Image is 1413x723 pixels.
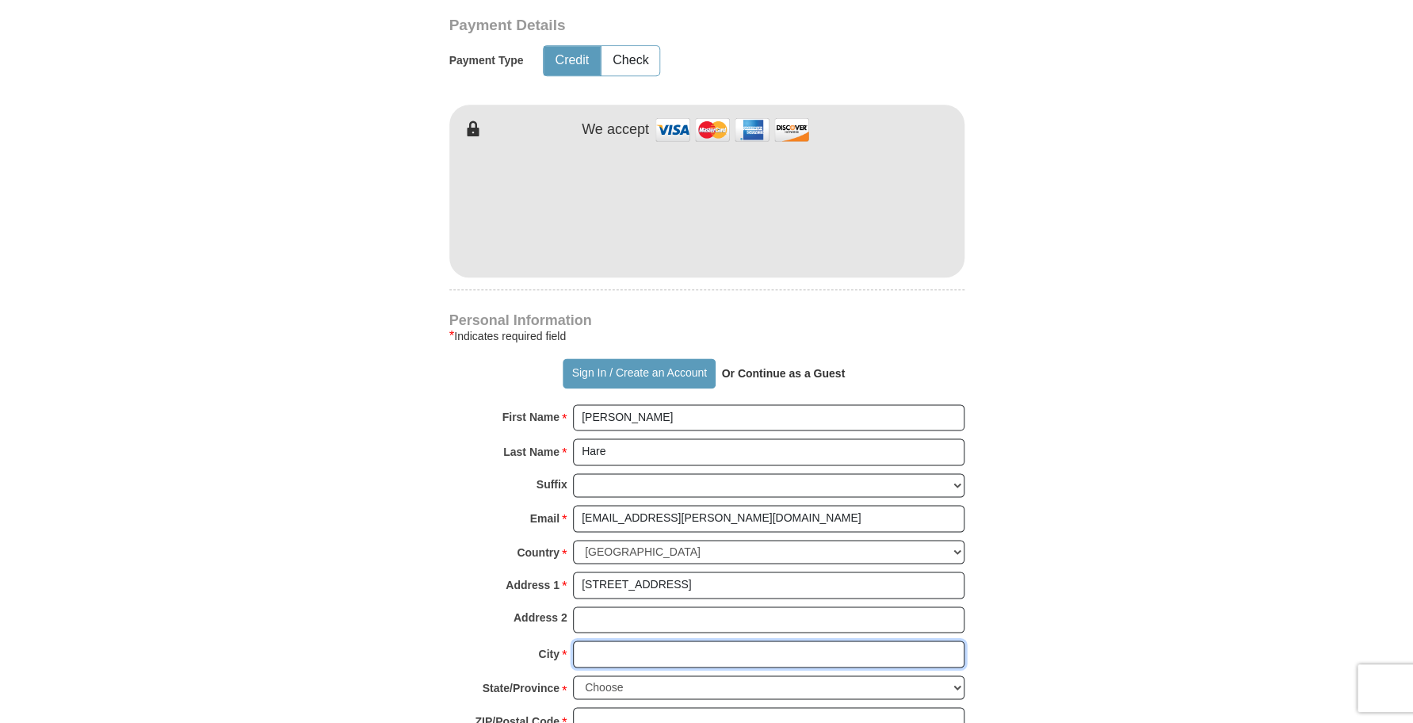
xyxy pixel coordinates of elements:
strong: Last Name [503,441,559,463]
button: Credit [544,46,600,75]
strong: Address 2 [514,606,567,629]
strong: Suffix [537,473,567,495]
strong: First Name [502,406,559,428]
div: Indicates required field [449,327,964,346]
strong: City [538,643,559,665]
h4: We accept [582,121,649,139]
h5: Payment Type [449,54,524,67]
h4: Personal Information [449,314,964,327]
strong: Email [530,507,559,530]
img: credit cards accepted [653,113,812,147]
strong: State/Province [483,677,559,699]
strong: Or Continue as a Guest [721,367,845,380]
strong: Address 1 [506,574,559,596]
strong: Country [517,541,559,564]
button: Check [601,46,659,75]
h3: Payment Details [449,17,854,35]
button: Sign In / Create an Account [563,358,716,388]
